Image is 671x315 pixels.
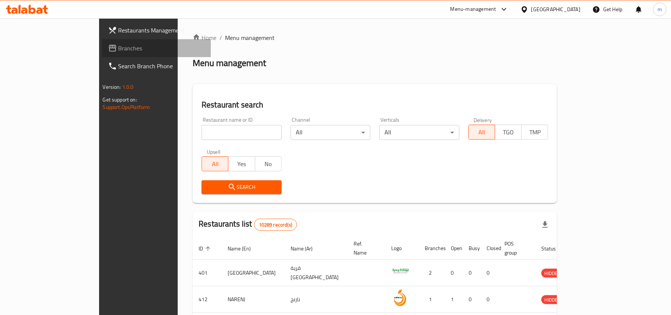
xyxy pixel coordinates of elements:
[103,102,150,112] a: Support.OpsPlatform
[228,244,260,253] span: Name (En)
[541,244,566,253] span: Status
[658,5,662,13] span: m
[481,286,498,313] td: 0
[118,26,205,35] span: Restaurants Management
[419,286,445,313] td: 1
[222,286,285,313] td: NARENJ
[193,57,266,69] h2: Menu management
[202,125,282,140] input: Search for restaurant name or ID..
[541,269,564,278] div: HIDDEN
[285,260,348,286] td: قرية [GEOGRAPHIC_DATA]
[205,159,225,169] span: All
[285,286,348,313] td: نارنج
[118,62,205,71] span: Search Branch Phone
[419,237,445,260] th: Branches
[379,125,459,140] div: All
[463,286,481,313] td: 0
[103,95,137,105] span: Get support on:
[228,156,255,171] button: Yes
[391,262,410,281] img: Spicy Village
[199,244,213,253] span: ID
[481,237,498,260] th: Closed
[498,127,519,138] span: TGO
[219,33,222,42] li: /
[193,33,557,42] nav: breadcrumb
[385,237,419,260] th: Logo
[495,125,522,140] button: TGO
[391,289,410,307] img: NARENJ
[472,127,492,138] span: All
[207,149,221,154] label: Upsell
[202,99,548,110] h2: Restaurant search
[481,260,498,286] td: 0
[445,237,463,260] th: Open
[525,127,545,138] span: TMP
[102,39,211,57] a: Branches
[291,244,322,253] span: Name (Ar)
[225,33,275,42] span: Menu management
[199,218,297,231] h2: Restaurants list
[208,183,276,192] span: Search
[463,260,481,286] td: 0
[103,82,121,92] span: Version:
[258,159,279,169] span: No
[541,269,564,278] span: HIDDEN
[118,44,205,53] span: Branches
[536,216,554,234] div: Export file
[102,21,211,39] a: Restaurants Management
[202,180,282,194] button: Search
[254,221,297,228] span: 10289 record(s)
[122,82,134,92] span: 1.0.0
[222,260,285,286] td: [GEOGRAPHIC_DATA]
[254,219,297,231] div: Total records count
[231,159,252,169] span: Yes
[445,260,463,286] td: 0
[255,156,282,171] button: No
[504,239,526,257] span: POS group
[474,117,492,122] label: Delivery
[450,5,496,14] div: Menu-management
[521,125,548,140] button: TMP
[463,237,481,260] th: Busy
[354,239,376,257] span: Ref. Name
[468,125,495,140] button: All
[445,286,463,313] td: 1
[291,125,371,140] div: All
[419,260,445,286] td: 2
[541,296,564,304] span: HIDDEN
[202,156,228,171] button: All
[102,57,211,75] a: Search Branch Phone
[531,5,580,13] div: [GEOGRAPHIC_DATA]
